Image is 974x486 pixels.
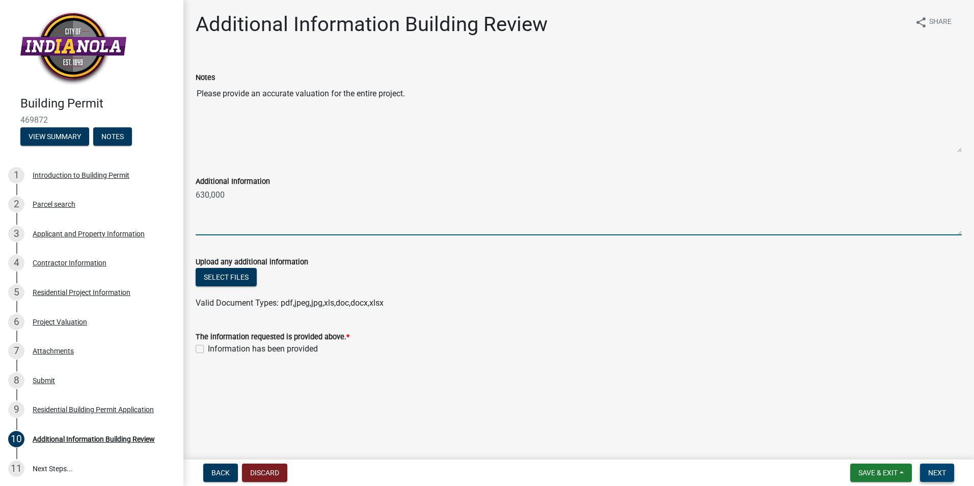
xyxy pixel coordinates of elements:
[196,334,349,341] label: The information requested is provided above.
[8,226,24,242] div: 3
[8,314,24,330] div: 6
[20,115,163,125] span: 469872
[907,12,960,32] button: shareShare
[211,469,230,477] span: Back
[20,127,89,146] button: View Summary
[196,268,257,286] button: Select files
[33,318,87,326] div: Project Valuation
[93,127,132,146] button: Notes
[33,347,74,355] div: Attachments
[8,284,24,301] div: 5
[928,469,946,477] span: Next
[8,255,24,271] div: 4
[8,431,24,447] div: 10
[8,372,24,389] div: 8
[20,96,175,111] h4: Building Permit
[196,74,215,82] label: Notes
[242,464,287,482] button: Discard
[33,201,75,208] div: Parcel search
[33,259,106,266] div: Contractor Information
[850,464,912,482] button: Save & Exit
[20,11,126,86] img: City of Indianola, Iowa
[208,343,318,355] label: Information has been provided
[196,259,308,266] label: Upload any additional information
[33,289,130,296] div: Residential Project Information
[33,230,145,237] div: Applicant and Property Information
[20,133,89,141] wm-modal-confirm: Summary
[33,172,129,179] div: Introduction to Building Permit
[196,84,962,153] textarea: Please provide an accurate valuation for the entire project.
[858,469,898,477] span: Save & Exit
[93,133,132,141] wm-modal-confirm: Notes
[203,464,238,482] button: Back
[8,196,24,212] div: 2
[915,16,927,29] i: share
[8,167,24,183] div: 1
[33,436,155,443] div: Additional Information Building Review
[8,461,24,477] div: 11
[920,464,954,482] button: Next
[929,16,952,29] span: Share
[196,12,548,37] h1: Additional Information Building Review
[8,401,24,418] div: 9
[33,406,154,413] div: Residential Building Permit Application
[8,343,24,359] div: 7
[196,298,384,308] span: Valid Document Types: pdf,jpeg,jpg,xls,doc,docx,xlsx
[196,178,270,185] label: Additional Information
[33,377,55,384] div: Submit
